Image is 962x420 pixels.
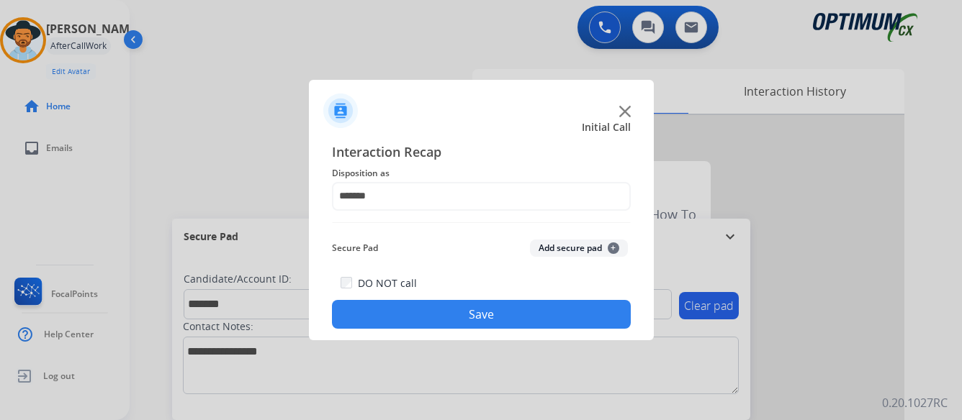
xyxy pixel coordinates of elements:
[332,165,631,182] span: Disposition as
[332,239,378,257] span: Secure Pad
[358,276,417,291] label: DO NOT call
[332,300,631,329] button: Save
[882,394,948,411] p: 0.20.1027RC
[530,239,628,257] button: Add secure pad+
[608,242,619,254] span: +
[332,142,631,165] span: Interaction Recap
[323,93,358,128] img: contactIcon
[332,222,631,223] img: contact-recap-line.svg
[582,120,631,134] span: Initial Call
